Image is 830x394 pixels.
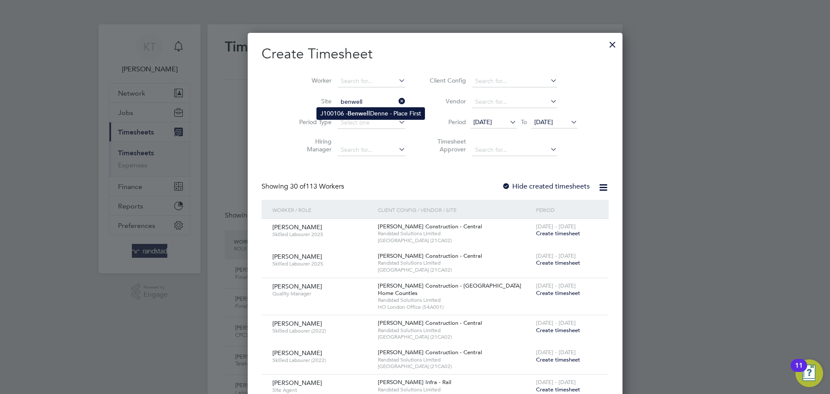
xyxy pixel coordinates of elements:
[502,182,590,191] label: Hide created timesheets
[272,387,371,394] span: Site Agent
[293,118,332,126] label: Period Type
[378,230,532,237] span: Randstad Solutions Limited
[378,237,532,244] span: [GEOGRAPHIC_DATA] (21CA02)
[378,386,532,393] span: Randstad Solutions Limited
[378,363,532,370] span: [GEOGRAPHIC_DATA] (21CA02)
[270,200,376,220] div: Worker / Role
[262,45,609,63] h2: Create Timesheet
[536,349,576,356] span: [DATE] - [DATE]
[376,200,534,220] div: Client Config / Vendor / Site
[378,319,482,327] span: [PERSON_NAME] Construction - Central
[536,378,576,386] span: [DATE] - [DATE]
[378,378,451,386] span: [PERSON_NAME] Infra - Rail
[272,282,322,290] span: [PERSON_NAME]
[472,96,557,108] input: Search for...
[272,223,322,231] span: [PERSON_NAME]
[338,75,405,87] input: Search for...
[262,182,346,191] div: Showing
[795,359,823,387] button: Open Resource Center, 11 new notifications
[536,289,580,297] span: Create timesheet
[473,118,492,126] span: [DATE]
[378,223,482,230] span: [PERSON_NAME] Construction - Central
[272,379,322,387] span: [PERSON_NAME]
[427,118,466,126] label: Period
[534,200,600,220] div: Period
[378,304,532,311] span: HO London Office (54A001)
[378,259,532,266] span: Randstad Solutions Limited
[293,77,332,84] label: Worker
[518,116,530,128] span: To
[427,97,466,105] label: Vendor
[472,75,557,87] input: Search for...
[378,266,532,273] span: [GEOGRAPHIC_DATA] (21CA02)
[378,333,532,340] span: [GEOGRAPHIC_DATA] (21CA02)
[272,349,322,357] span: [PERSON_NAME]
[536,259,580,266] span: Create timesheet
[536,230,580,237] span: Create timesheet
[272,253,322,260] span: [PERSON_NAME]
[272,290,371,297] span: Quality Manager
[536,252,576,259] span: [DATE] - [DATE]
[536,223,576,230] span: [DATE] - [DATE]
[293,138,332,153] label: Hiring Manager
[378,297,532,304] span: Randstad Solutions Limited
[272,231,371,238] span: Skilled Labourer 2025
[272,260,371,267] span: Skilled Labourer 2025
[290,182,344,191] span: 113 Workers
[272,320,322,327] span: [PERSON_NAME]
[378,327,532,334] span: Randstad Solutions Limited
[378,349,482,356] span: [PERSON_NAME] Construction - Central
[338,96,405,108] input: Search for...
[536,327,580,334] span: Create timesheet
[472,144,557,156] input: Search for...
[272,357,371,364] span: Skilled Labourer (2022)
[536,319,576,327] span: [DATE] - [DATE]
[536,356,580,363] span: Create timesheet
[378,356,532,363] span: Randstad Solutions Limited
[378,282,521,297] span: [PERSON_NAME] Construction - [GEOGRAPHIC_DATA] Home Counties
[536,282,576,289] span: [DATE] - [DATE]
[378,252,482,259] span: [PERSON_NAME] Construction - Central
[338,144,405,156] input: Search for...
[534,118,553,126] span: [DATE]
[293,97,332,105] label: Site
[338,117,405,129] input: Select one
[290,182,306,191] span: 30 of
[272,327,371,334] span: Skilled Labourer (2022)
[427,138,466,153] label: Timesheet Approver
[317,108,425,119] li: J100106 - Denne - Place First
[536,386,580,393] span: Create timesheet
[348,110,370,117] b: Benwell
[795,365,803,377] div: 11
[427,77,466,84] label: Client Config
